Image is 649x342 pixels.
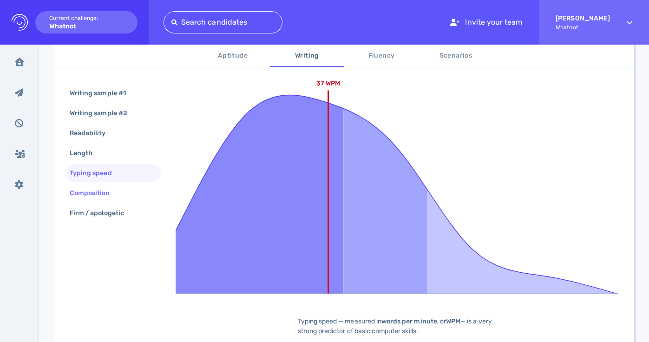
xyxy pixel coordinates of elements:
[68,86,137,100] div: Writing sample #1
[283,316,516,336] div: Typing speed — measured in , or — is a very strong predictor of basic computer skills.
[68,126,117,140] div: Readability
[316,79,340,87] text: 37 WPM
[556,14,610,22] strong: [PERSON_NAME]
[68,186,121,200] div: Composition
[68,166,123,180] div: Typing speed
[381,317,437,325] b: words per minute
[446,317,460,325] b: WPM
[68,146,104,160] div: Length
[275,50,339,62] span: Writing
[68,206,135,220] div: Firm / apologetic
[556,24,610,31] span: Whatnot
[201,50,264,62] span: Aptitude
[424,50,487,62] span: Scenarios
[68,106,138,120] div: Writing sample #2
[350,50,413,62] span: Fluency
